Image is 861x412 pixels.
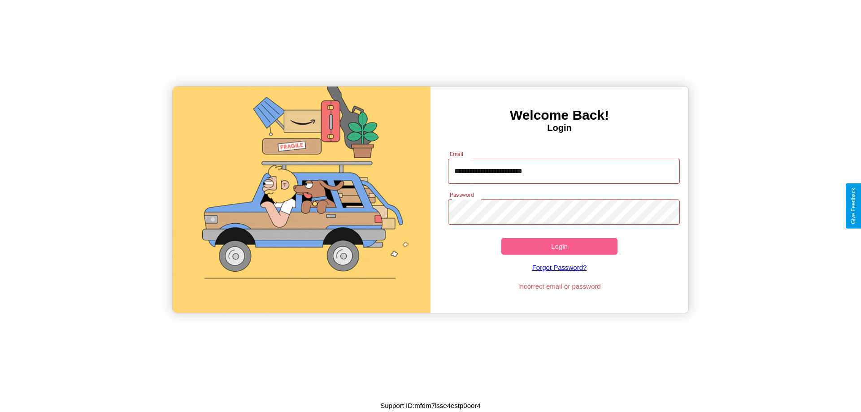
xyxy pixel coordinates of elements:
img: gif [173,87,430,313]
label: Password [450,191,474,199]
label: Email [450,150,464,158]
div: Give Feedback [850,188,857,224]
p: Support ID: mfdm7lsse4estp0oor4 [380,399,480,412]
a: Forgot Password? [444,255,676,280]
h3: Welcome Back! [430,108,688,123]
h4: Login [430,123,688,133]
p: Incorrect email or password [444,280,676,292]
button: Login [501,238,617,255]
